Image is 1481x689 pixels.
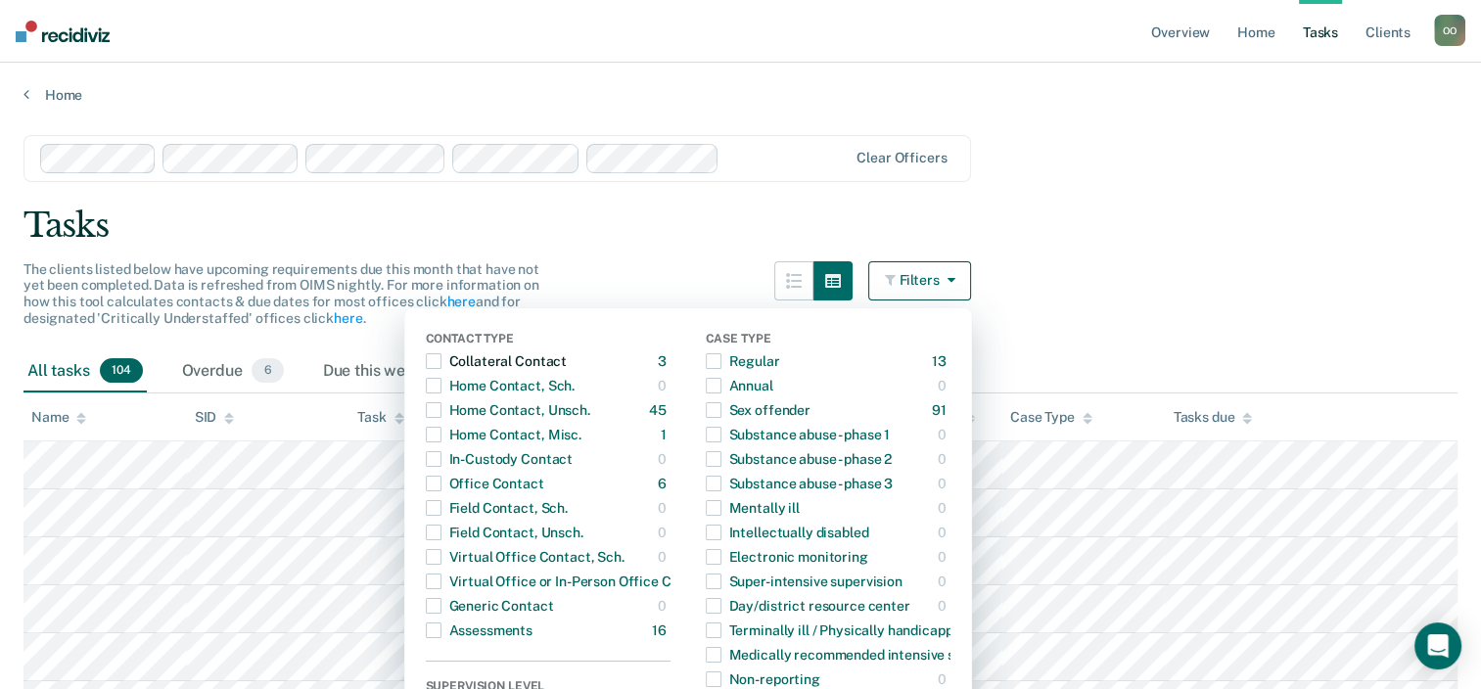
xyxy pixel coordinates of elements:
[426,332,671,349] div: Contact Type
[1010,409,1092,426] div: Case Type
[868,261,972,300] button: Filters
[706,394,810,426] div: Sex offender
[938,468,950,499] div: 0
[426,419,581,450] div: Home Contact, Misc.
[938,566,950,597] div: 0
[658,443,671,475] div: 0
[706,419,891,450] div: Substance abuse - phase 1
[938,443,950,475] div: 0
[16,21,110,42] img: Recidiviz
[658,541,671,573] div: 0
[23,350,147,393] div: All tasks104
[706,468,894,499] div: Substance abuse - phase 3
[706,566,902,597] div: Super-intensive supervision
[426,517,583,548] div: Field Contact, Unsch.
[932,394,950,426] div: 91
[178,350,288,393] div: Overdue6
[1414,622,1461,669] div: Open Intercom Messenger
[938,419,950,450] div: 0
[706,443,893,475] div: Substance abuse - phase 2
[658,345,671,377] div: 3
[706,639,1020,670] div: Medically recommended intensive supervision
[706,345,780,377] div: Regular
[658,590,671,621] div: 0
[426,345,567,377] div: Collateral Contact
[658,517,671,548] div: 0
[426,590,554,621] div: Generic Contact
[938,492,950,524] div: 0
[706,370,773,401] div: Annual
[426,566,714,597] div: Virtual Office or In-Person Office Contact
[23,261,539,326] span: The clients listed below have upcoming requirements due this month that have not yet been complet...
[706,492,800,524] div: Mentally ill
[357,409,403,426] div: Task
[938,590,950,621] div: 0
[706,615,969,646] div: Terminally ill / Physically handicapped
[195,409,235,426] div: SID
[100,358,143,384] span: 104
[23,86,1458,104] a: Home
[23,206,1458,246] div: Tasks
[426,468,544,499] div: Office Contact
[426,370,575,401] div: Home Contact, Sch.
[938,541,950,573] div: 0
[319,350,467,393] div: Due this week0
[426,492,568,524] div: Field Contact, Sch.
[426,443,573,475] div: In-Custody Contact
[1173,409,1252,426] div: Tasks due
[856,150,947,166] div: Clear officers
[938,370,950,401] div: 0
[426,615,532,646] div: Assessments
[661,419,671,450] div: 1
[652,615,671,646] div: 16
[334,310,362,326] a: here
[706,517,869,548] div: Intellectually disabled
[706,541,868,573] div: Electronic monitoring
[252,358,283,384] span: 6
[658,370,671,401] div: 0
[706,332,950,349] div: Case Type
[938,517,950,548] div: 0
[658,468,671,499] div: 6
[446,294,475,309] a: here
[658,492,671,524] div: 0
[31,409,86,426] div: Name
[932,345,950,377] div: 13
[426,394,590,426] div: Home Contact, Unsch.
[426,541,625,573] div: Virtual Office Contact, Sch.
[1434,15,1465,46] div: O O
[649,394,671,426] div: 45
[1434,15,1465,46] button: OO
[706,590,910,621] div: Day/district resource center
